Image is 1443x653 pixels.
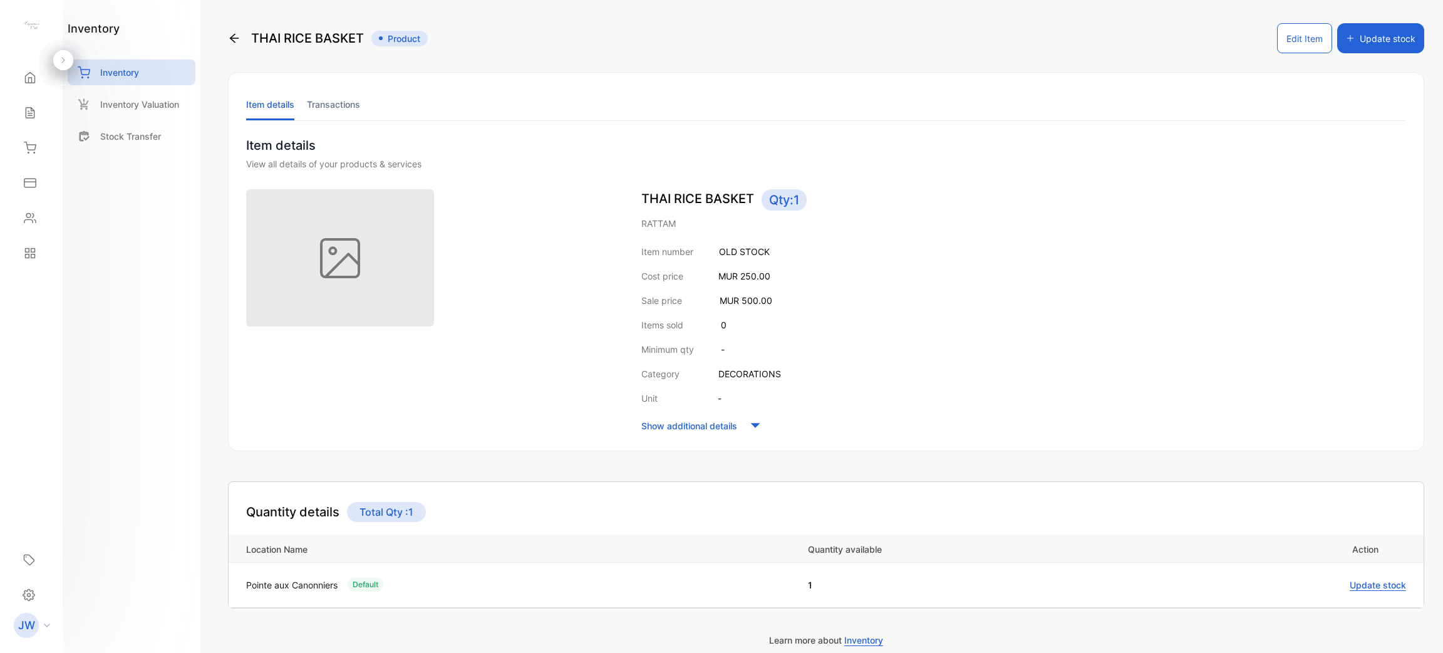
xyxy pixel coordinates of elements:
img: logo [22,16,41,35]
p: OLD STOCK [719,245,770,258]
button: Update stock [1337,23,1424,53]
p: THAI RICE BASKET [641,189,1406,211]
p: Inventory Valuation [100,98,179,111]
img: item [246,189,434,326]
button: Open LiveChat chat widget [10,5,48,43]
p: Stock Transfer [100,130,161,143]
p: Minimum qty [641,343,694,356]
div: Default [348,578,383,592]
p: Total Qty : 1 [347,502,426,522]
p: Category [641,367,680,380]
p: Items sold [641,318,683,332]
h1: inventory [68,20,120,37]
p: Unit [641,392,658,405]
p: Quantity available [808,541,1132,556]
span: Inventory [844,635,883,646]
p: Item number [641,245,693,258]
span: Product [371,31,428,46]
button: Edit Item [1277,23,1332,53]
p: - [721,343,725,356]
h4: Quantity details [246,503,339,521]
span: Update stock [1350,580,1406,591]
span: MUR 250.00 [718,271,770,281]
p: DECORATIONS [718,367,781,380]
div: View all details of your products & services [246,157,1406,170]
p: JW [18,617,35,634]
a: Inventory Valuation [68,91,195,117]
p: 0 [721,318,727,332]
p: Sale price [641,294,682,307]
p: Pointe aux Canonniers [246,578,338,592]
p: Action [1150,541,1378,556]
span: Qty: 1 [762,189,807,211]
p: - [718,392,721,405]
div: THAI RICE BASKET [228,23,428,53]
li: Item details [246,88,294,120]
p: Location Name [246,541,795,556]
li: Transactions [307,88,360,120]
span: MUR 500.00 [720,295,772,306]
p: Cost price [641,269,683,283]
p: Item details [246,136,1406,155]
a: Stock Transfer [68,123,195,149]
p: 1 [808,578,1132,592]
p: Learn more about [228,634,1424,647]
a: Inventory [68,60,195,85]
p: Show additional details [641,419,737,432]
p: Inventory [100,66,139,79]
p: RATTAM [641,217,1406,230]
